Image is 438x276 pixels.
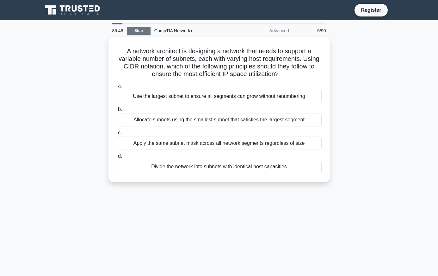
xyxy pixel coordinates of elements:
div: 5/90 [293,24,330,37]
div: Advanced [238,24,293,37]
h5: A network architect is designing a network that needs to support a variable number of subnets, ea... [116,47,322,78]
div: Allocate subnets using the smallest subnet that satisfies the largest segment [117,113,322,126]
a: Register [357,6,385,14]
span: a. [118,83,122,88]
div: Divide the network into subnets with identical host capacities [117,160,322,173]
span: d. [118,153,122,159]
span: b. [118,106,122,112]
div: 85:46 [108,24,127,37]
div: CompTIA Network+ [151,24,238,37]
div: Use the largest subnet to ensure all segments can grow without renumbering [117,90,322,103]
a: Stop [127,27,151,35]
span: c. [118,130,122,135]
div: Apply the same subnet mask across all network segments regardless of size [117,137,322,150]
